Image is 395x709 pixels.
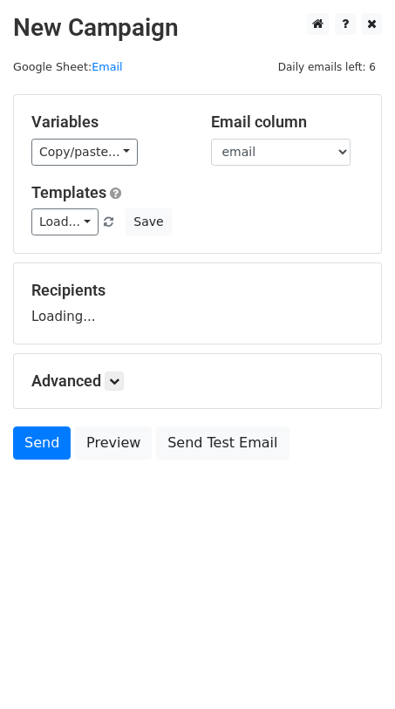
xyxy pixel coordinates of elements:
[31,372,364,391] h5: Advanced
[13,13,382,43] h2: New Campaign
[31,112,185,132] h5: Variables
[126,208,171,235] button: Save
[31,183,106,201] a: Templates
[13,60,123,73] small: Google Sheet:
[272,60,382,73] a: Daily emails left: 6
[31,281,364,326] div: Loading...
[272,58,382,77] span: Daily emails left: 6
[31,281,364,300] h5: Recipients
[211,112,364,132] h5: Email column
[31,208,99,235] a: Load...
[31,139,138,166] a: Copy/paste...
[75,426,152,460] a: Preview
[13,426,71,460] a: Send
[156,426,289,460] a: Send Test Email
[92,60,122,73] a: Email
